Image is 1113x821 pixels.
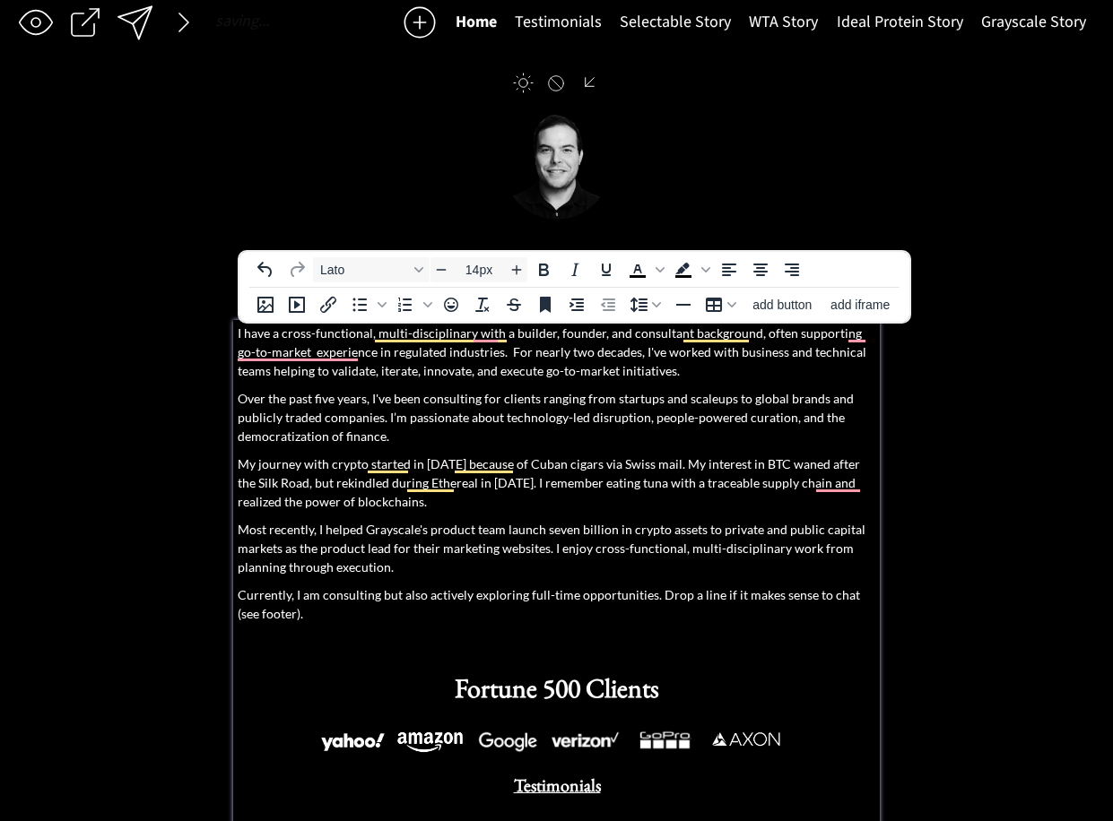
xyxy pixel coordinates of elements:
button: Bold [528,257,559,282]
button: Align center [745,257,776,282]
p: Over the past five years, I've been consulting for clients ranging from startups and scaleups to ... [238,389,876,445]
button: Anchor [530,292,561,317]
button: Increase font size [506,257,527,282]
button: add button [743,292,822,317]
button: Testimonials [506,4,611,40]
button: Horizontal line [668,292,699,317]
button: Increase indent [561,292,592,317]
button: Line height [624,292,667,317]
button: Align left [714,257,744,282]
div: Numbered list [390,292,435,317]
button: Font Lato [313,257,430,282]
button: Decrease font size [430,257,452,282]
p: My journey with crypto started in [DATE] because of Cuban cigars via Swiss mail. My interest in B... [238,454,876,511]
button: Align right [777,257,807,282]
button: WTA Story [740,4,827,40]
button: add iframe [822,292,899,317]
span: Lato [320,263,408,277]
img: 987578.png [627,724,703,756]
div: Bullet list [344,292,389,317]
span: add iframe [830,298,890,312]
img: 47b7bdac4285ee24654ca7d68cf06351.png [395,729,465,756]
p: Most recently, I helped Grayscale's product team launch seven billion in crypto assets to private... [238,520,876,576]
img: google-logo-white.png [476,729,540,756]
img: vz-2_1c_rgb_r.png [543,724,627,756]
div: Background color Black [668,257,713,282]
button: Insert image [250,292,281,317]
button: Table [700,292,743,317]
span: add button [752,298,812,312]
a: Testimonials [514,779,601,794]
button: Insert/edit link [313,292,343,317]
button: Underline [591,257,622,282]
button: Home [447,4,506,40]
p: I have a cross-functional, multi-disciplinary with a builder, founder, and consultant background,... [238,324,876,380]
button: Emojis [436,292,466,317]
span: Fortune 500 Clients [455,670,659,705]
button: Redo [282,257,312,282]
button: Italic [560,257,590,282]
button: Decrease indent [593,292,623,317]
button: Ideal Protein Story [828,4,972,40]
button: Undo [250,257,281,282]
img: download.png [703,724,789,756]
img: yahoo-logo.png [318,729,387,756]
button: Strikethrough [499,292,529,317]
p: Currently, I am consulting but also actively exploring full-time opportunities. Drop a line if it... [238,585,876,623]
button: add video [282,292,312,317]
div: Text color Black [622,257,667,282]
button: Grayscale Story [972,4,1095,40]
div: saving... [215,13,269,30]
button: Clear formatting [467,292,498,317]
span: Testimonials [514,773,601,797]
button: Selectable Story [611,4,740,40]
